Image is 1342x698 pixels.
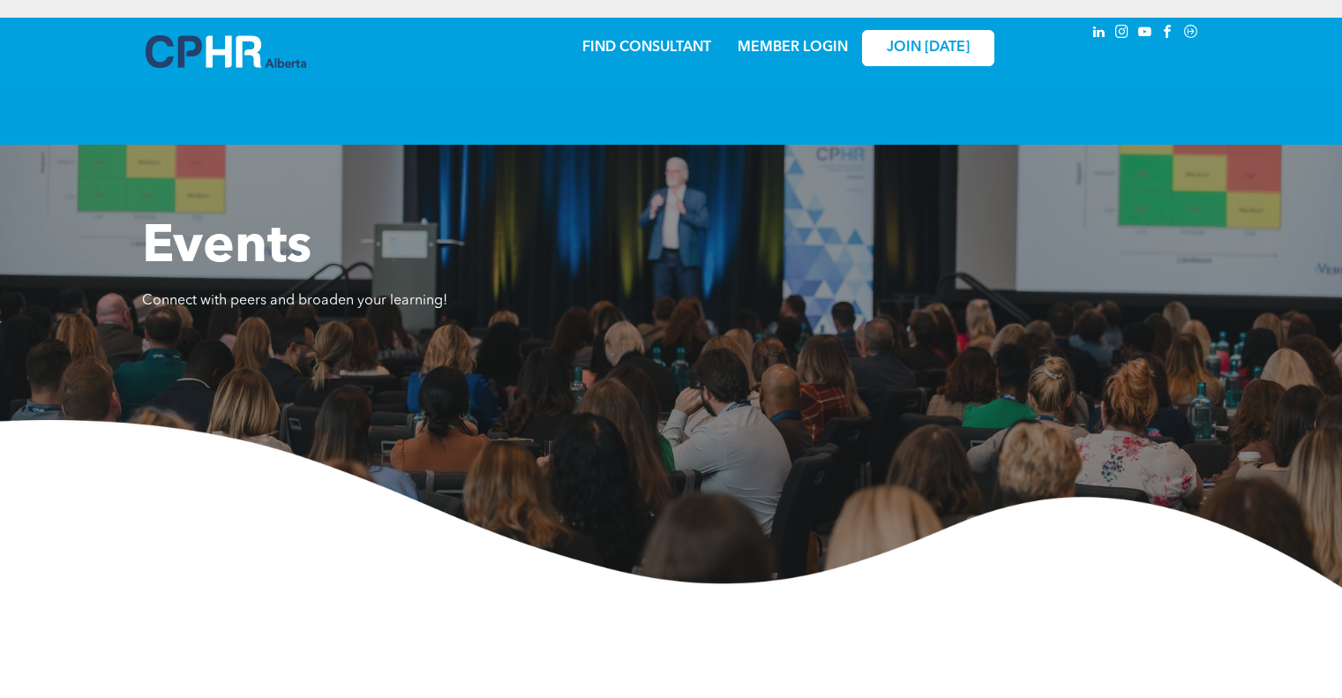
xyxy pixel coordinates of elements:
a: Social network [1181,22,1201,46]
a: linkedin [1090,22,1109,46]
span: Connect with peers and broaden your learning! [142,294,447,308]
a: MEMBER LOGIN [738,41,848,55]
a: JOIN [DATE] [862,30,994,66]
a: youtube [1136,22,1155,46]
a: FIND CONSULTANT [582,41,711,55]
a: facebook [1158,22,1178,46]
a: instagram [1113,22,1132,46]
span: JOIN [DATE] [887,40,970,56]
img: A blue and white logo for cp alberta [146,35,306,68]
span: Events [142,221,311,274]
